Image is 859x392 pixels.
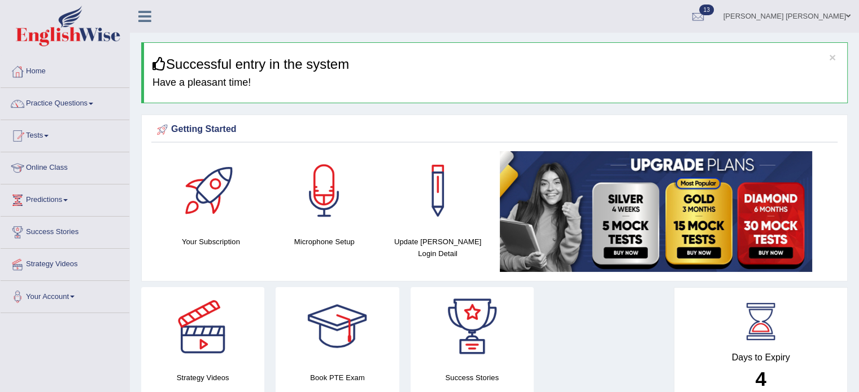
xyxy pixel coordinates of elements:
[276,372,399,384] h4: Book PTE Exam
[687,353,835,363] h4: Days to Expiry
[1,88,129,116] a: Practice Questions
[755,368,766,390] b: 4
[152,77,839,89] h4: Have a pleasant time!
[1,249,129,277] a: Strategy Videos
[411,372,534,384] h4: Success Stories
[154,121,835,138] div: Getting Started
[1,217,129,245] a: Success Stories
[1,152,129,180] a: Online Class
[160,236,262,248] h4: Your Subscription
[829,51,836,63] button: ×
[1,56,129,84] a: Home
[152,57,839,72] h3: Successful entry in the system
[500,151,812,272] img: small5.jpg
[387,236,489,259] h4: Update [PERSON_NAME] Login Detail
[1,281,129,309] a: Your Account
[699,5,713,15] span: 13
[141,372,264,384] h4: Strategy Videos
[273,236,376,248] h4: Microphone Setup
[1,120,129,148] a: Tests
[1,184,129,213] a: Predictions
